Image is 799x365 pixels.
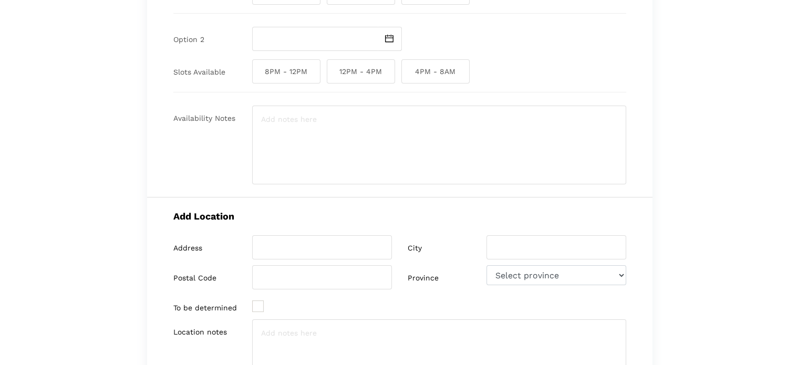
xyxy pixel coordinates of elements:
span: 8PM - 12PM [252,59,320,84]
h5: Add Location [173,211,626,222]
label: Address [173,244,202,253]
span: 12PM - 4PM [327,59,395,84]
label: City [408,244,422,253]
label: Availability Notes [173,114,235,123]
label: Postal Code [173,274,216,283]
label: Slots Available [173,68,225,77]
label: To be determined [173,304,237,312]
label: Option 2 [173,35,204,44]
span: 4PM - 8AM [401,59,470,84]
label: Province [408,274,439,283]
label: Location notes [173,328,227,337]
